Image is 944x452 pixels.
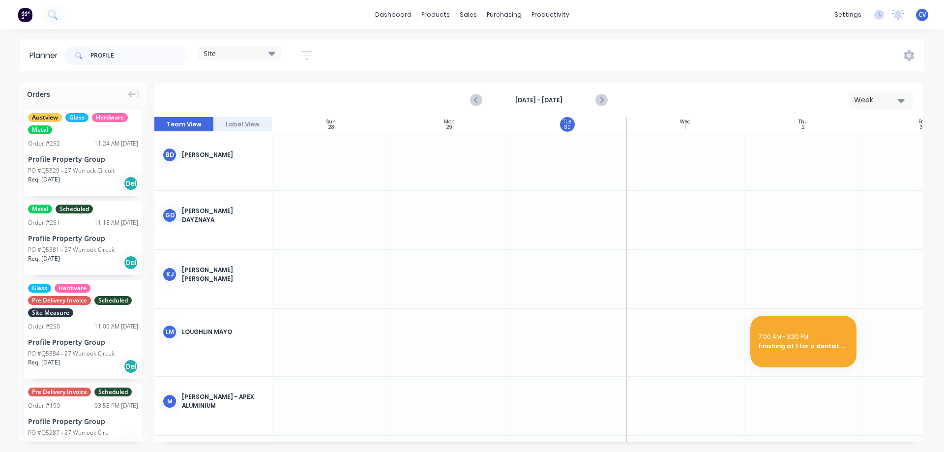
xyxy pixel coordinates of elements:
[213,117,272,132] button: Label View
[28,358,60,367] span: Req. [DATE]
[28,337,138,347] div: Profile Property Group
[154,117,213,132] button: Team View
[182,392,264,410] div: [PERSON_NAME] - Apex Aluminium
[28,166,115,175] div: PO #Q5329 - 27 Wurrock Circuit
[94,218,138,227] div: 11:18 AM [DATE]
[802,125,805,130] div: 2
[482,7,527,22] div: purchasing
[94,322,138,331] div: 11:09 AM [DATE]
[28,416,138,426] div: Profile Property Group
[162,148,177,162] div: BD
[446,125,452,130] div: 29
[94,139,138,148] div: 11:24 AM [DATE]
[28,296,91,305] span: Pre Delivery Invoice
[55,284,90,293] span: Hardware
[28,139,60,148] div: Order # 252
[65,113,88,122] span: Glass
[444,119,455,125] div: Mon
[326,119,336,125] div: Sun
[28,113,62,122] span: Austview
[27,89,50,99] span: Orders
[758,342,849,351] span: finishing at 1 for a dentist appointment
[854,95,899,105] div: Week
[849,91,913,109] button: Week
[182,266,264,283] div: [PERSON_NAME] [PERSON_NAME]
[416,7,455,22] div: products
[182,207,264,224] div: [PERSON_NAME] Dayznaya
[28,233,138,243] div: Profile Property Group
[94,401,138,410] div: 03:58 PM [DATE]
[370,7,416,22] a: dashboard
[328,125,334,130] div: 28
[798,119,808,125] div: Thu
[182,151,264,159] div: [PERSON_NAME]
[918,119,924,125] div: Fri
[28,308,73,317] span: Site Measure
[829,7,866,22] div: settings
[162,208,177,223] div: GD
[162,267,177,282] div: KJ
[92,113,128,122] span: Hardware
[758,332,808,341] span: 7:00 AM - 3:30 PM
[123,176,138,191] div: Del
[527,7,574,22] div: productivity
[94,388,132,396] span: Scheduled
[563,119,571,125] div: Tue
[90,46,188,65] input: Search for orders...
[123,359,138,374] div: Del
[28,175,60,184] span: Req. [DATE]
[684,125,686,130] div: 1
[28,205,52,213] span: Metal
[564,125,571,130] div: 30
[28,322,60,331] div: Order # 250
[455,7,482,22] div: sales
[29,50,63,61] div: Planner
[28,401,60,410] div: Order # 199
[162,394,177,409] div: M
[56,205,93,213] span: Scheduled
[204,48,216,59] span: Site
[28,388,91,396] span: Pre Delivery Invoice
[28,125,52,134] span: Metal
[918,10,926,19] span: CV
[919,125,923,130] div: 3
[28,218,60,227] div: Order # 251
[28,284,51,293] span: Glass
[490,96,588,105] strong: [DATE] - [DATE]
[162,325,177,339] div: LM
[182,328,264,336] div: Loughlin Mayo
[18,7,32,22] img: Factory
[28,245,115,254] div: PO #Q5381 - 27 Wurrook Circuit
[94,296,132,305] span: Scheduled
[28,254,60,263] span: Req. [DATE]
[28,154,138,164] div: Profile Property Group
[680,119,691,125] div: Wed
[28,349,115,358] div: PO #Q5384 - 27 Wurrook Circuit
[123,255,138,270] div: Del
[28,428,108,437] div: PO #Q5287 - 27 Wurrook Circ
